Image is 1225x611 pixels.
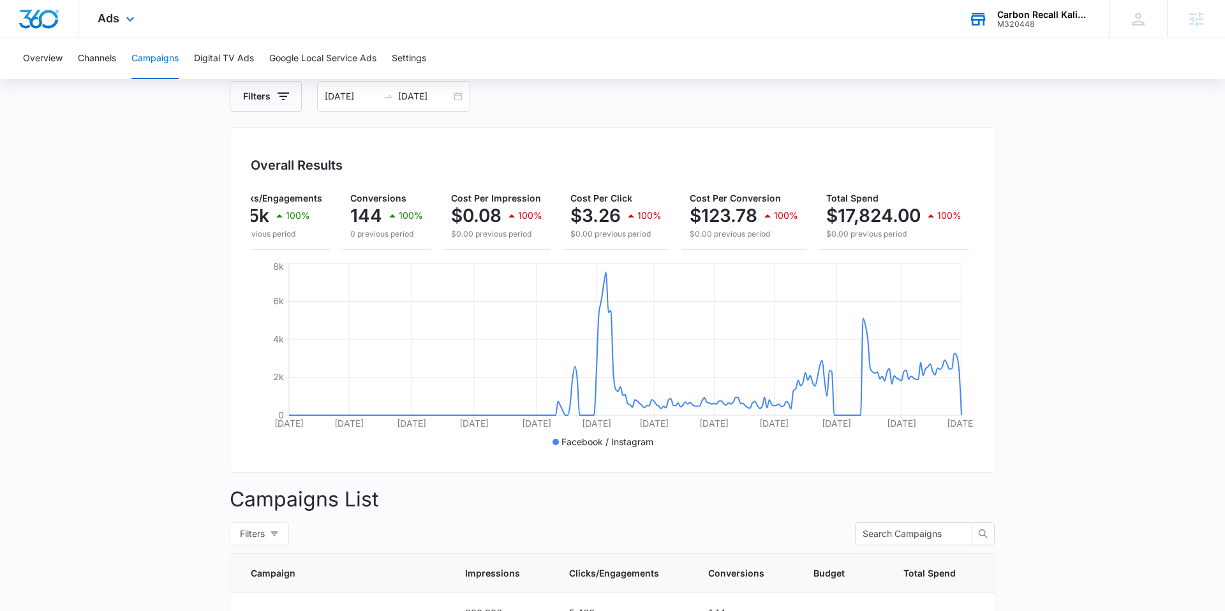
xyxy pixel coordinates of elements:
[350,228,423,240] p: 0 previous period
[826,205,921,226] p: $17,824.00
[826,228,961,240] p: $0.00 previous period
[997,20,1090,29] div: account id
[522,418,551,429] tspan: [DATE]
[759,418,789,429] tspan: [DATE]
[274,418,304,429] tspan: [DATE]
[582,418,611,429] tspan: [DATE]
[399,211,423,220] p: 100%
[690,228,798,240] p: $0.00 previous period
[813,566,854,580] span: Budget
[286,211,310,220] p: 100%
[240,527,265,541] span: Filters
[903,566,956,580] span: Total Spend
[232,193,322,203] span: Clicks/Engagements
[569,566,659,580] span: Clicks/Engagements
[459,418,489,429] tspan: [DATE]
[78,38,116,79] button: Channels
[325,89,378,103] input: Start date
[708,566,764,580] span: Conversions
[383,91,393,101] span: swap-right
[947,418,976,429] tspan: [DATE]
[570,193,632,203] span: Cost Per Click
[822,418,851,429] tspan: [DATE]
[465,566,520,580] span: Impressions
[570,205,621,226] p: $3.26
[269,38,376,79] button: Google Local Service Ads
[398,89,451,103] input: End date
[230,522,289,545] button: Filters
[273,371,284,382] tspan: 2k
[232,228,322,240] p: 0 previous period
[273,295,284,306] tspan: 6k
[997,10,1090,20] div: account name
[690,205,757,226] p: $123.78
[350,205,382,226] p: 144
[232,205,269,226] p: 5.5k
[278,409,284,420] tspan: 0
[251,566,416,580] span: Campaign
[23,38,63,79] button: Overview
[230,484,995,515] p: Campaigns List
[98,11,119,25] span: Ads
[273,334,284,344] tspan: 4k
[451,193,541,203] span: Cost Per Impression
[639,418,669,429] tspan: [DATE]
[251,156,343,175] h3: Overall Results
[392,38,426,79] button: Settings
[570,228,662,240] p: $0.00 previous period
[383,91,393,101] span: to
[972,522,995,545] button: search
[561,435,653,448] p: Facebook / Instagram
[937,211,961,220] p: 100%
[451,228,542,240] p: $0.00 previous period
[131,38,179,79] button: Campaigns
[230,81,302,112] button: Filters
[690,193,781,203] span: Cost Per Conversion
[273,261,284,272] tspan: 8k
[774,211,798,220] p: 100%
[637,211,662,220] p: 100%
[887,418,916,429] tspan: [DATE]
[334,418,364,429] tspan: [DATE]
[194,38,254,79] button: Digital TV Ads
[826,193,879,203] span: Total Spend
[518,211,542,220] p: 100%
[350,193,406,203] span: Conversions
[972,529,994,539] span: search
[397,418,426,429] tspan: [DATE]
[863,527,954,541] input: Search Campaigns
[699,418,729,429] tspan: [DATE]
[451,205,501,226] p: $0.08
